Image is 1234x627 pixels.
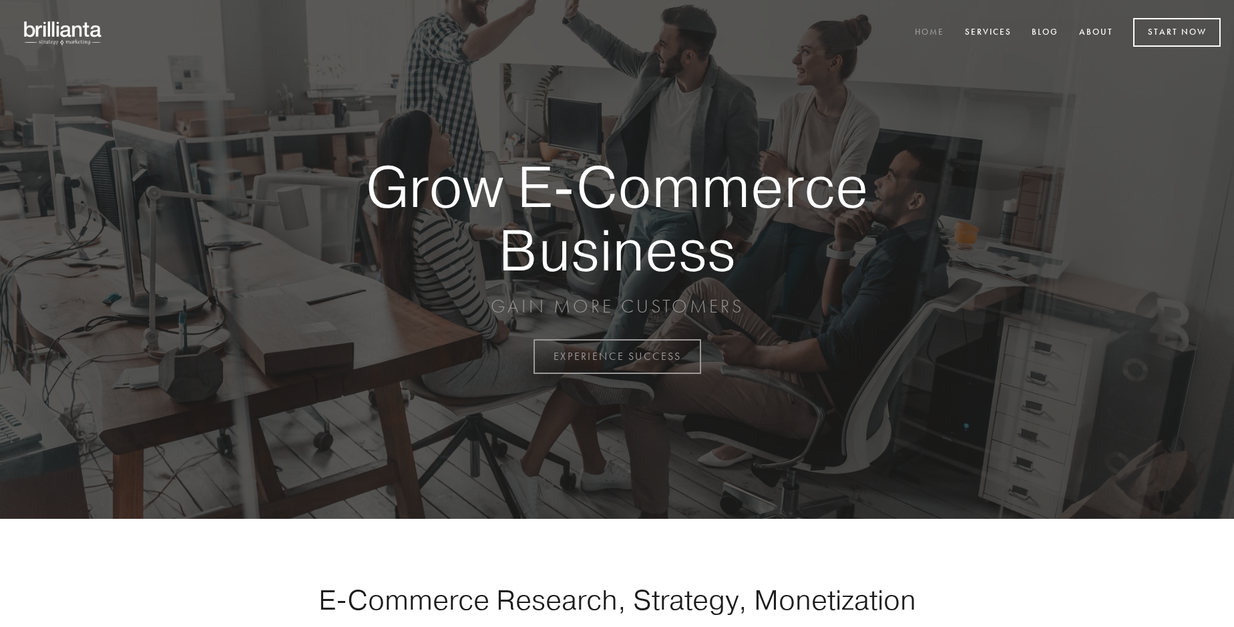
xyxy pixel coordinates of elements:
a: Blog [1023,22,1067,44]
a: Start Now [1133,18,1221,47]
h1: E-Commerce Research, Strategy, Monetization [276,583,958,616]
img: brillianta - research, strategy, marketing [13,13,114,52]
p: GAIN MORE CUSTOMERS [319,294,915,319]
strong: Grow E-Commerce Business [319,155,915,281]
a: EXPERIENCE SUCCESS [534,339,701,374]
a: Home [906,22,953,44]
a: Services [956,22,1020,44]
a: About [1070,22,1122,44]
